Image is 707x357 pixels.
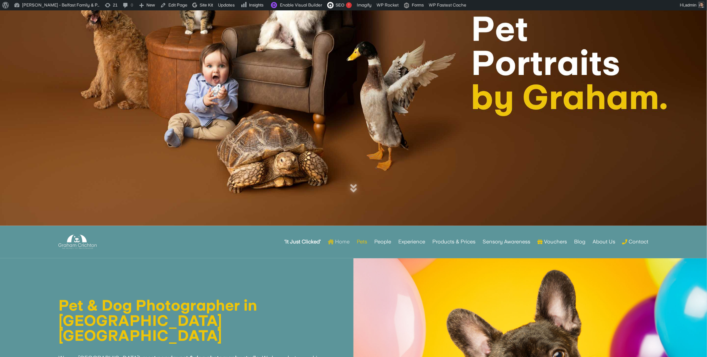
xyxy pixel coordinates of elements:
[328,229,350,254] a: Home
[483,229,530,254] a: Sensory Awareness
[374,229,391,254] a: People
[574,229,585,254] a: Blog
[58,233,97,251] img: Graham Crichton Photography Logo - Graham Crichton - Belfast Family & Pet Photography Studio
[537,229,567,254] a: Vouchers
[685,3,697,7] span: admin
[593,229,615,254] a: About Us
[357,229,367,254] a: Pets
[622,229,649,254] a: Contact
[200,3,213,7] span: Site Kit
[398,229,425,254] a: Experience
[284,240,321,244] strong: ‘It Just Clicked’
[284,229,321,254] a: ‘It Just Clicked’
[346,2,352,8] div: !
[336,3,344,7] span: SEO
[249,3,264,7] span: Insights
[432,229,475,254] a: Products & Prices
[58,298,337,346] h1: Pet & Dog Photographer in [GEOGRAPHIC_DATA] [GEOGRAPHIC_DATA]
